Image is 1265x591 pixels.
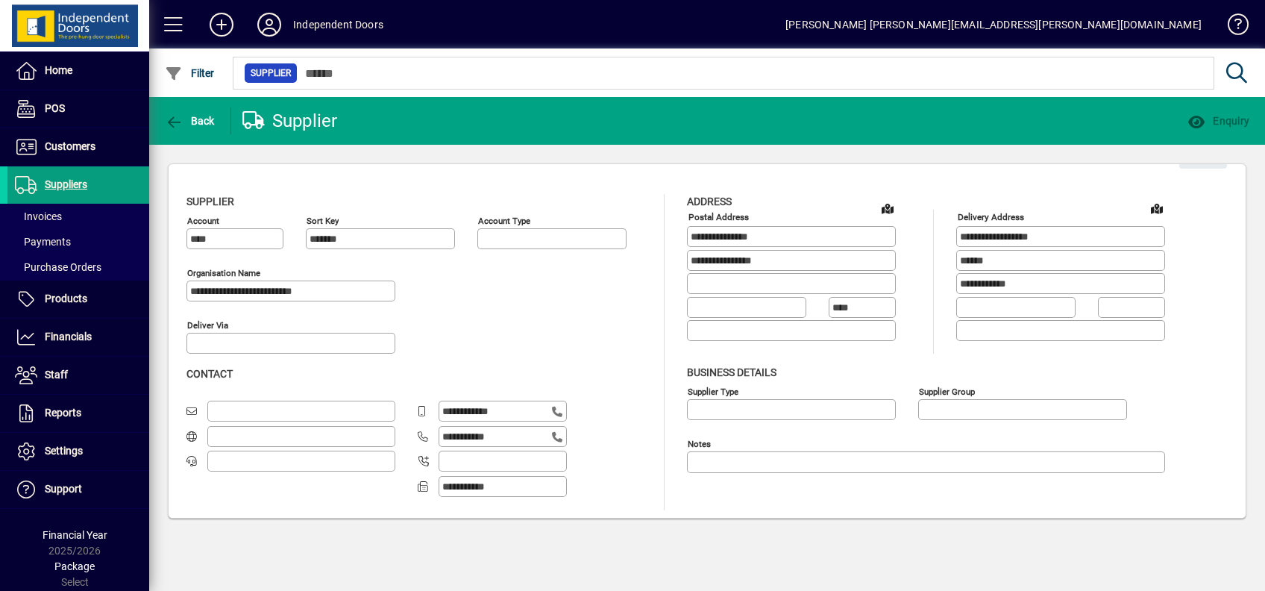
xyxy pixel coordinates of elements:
a: Customers [7,128,149,166]
span: Supplier [186,196,234,207]
button: Edit [1179,142,1227,169]
div: Supplier [242,109,338,133]
span: Package [54,560,95,572]
a: Payments [7,229,149,254]
span: Home [45,64,72,76]
mat-label: Supplier group [919,386,975,396]
a: POS [7,90,149,128]
app-page-header-button: Back [149,107,231,134]
span: Reports [45,407,81,419]
span: Products [45,293,87,304]
span: Contact [186,368,233,380]
mat-label: Notes [688,438,711,448]
span: Supplier [251,66,291,81]
span: Financial Year [43,529,107,541]
span: Business details [687,366,776,378]
a: Support [7,471,149,508]
span: Back [165,115,215,127]
span: Payments [15,236,71,248]
a: Staff [7,357,149,394]
mat-label: Organisation name [187,268,260,278]
span: Staff [45,369,68,381]
a: Invoices [7,204,149,229]
a: Knowledge Base [1217,3,1246,51]
div: [PERSON_NAME] [PERSON_NAME][EMAIL_ADDRESS][PERSON_NAME][DOMAIN_NAME] [785,13,1202,37]
a: Reports [7,395,149,432]
span: POS [45,102,65,114]
mat-label: Supplier type [688,386,738,396]
span: Customers [45,140,95,152]
span: Suppliers [45,178,87,190]
button: Filter [161,60,219,87]
button: Back [161,107,219,134]
a: Products [7,281,149,318]
span: Purchase Orders [15,261,101,273]
a: View on map [1145,196,1169,220]
a: Financials [7,319,149,356]
span: Invoices [15,210,62,222]
mat-label: Deliver via [187,320,228,331]
a: Home [7,52,149,90]
mat-label: Account [187,216,219,226]
a: View on map [876,196,900,220]
a: Purchase Orders [7,254,149,280]
span: Financials [45,331,92,343]
span: Settings [45,445,83,457]
span: Filter [165,67,215,79]
a: Settings [7,433,149,470]
mat-label: Account Type [478,216,530,226]
mat-label: Sort key [307,216,339,226]
button: Add [198,11,245,38]
span: Address [687,196,732,207]
div: Independent Doors [293,13,383,37]
button: Profile [245,11,293,38]
span: Support [45,483,82,495]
